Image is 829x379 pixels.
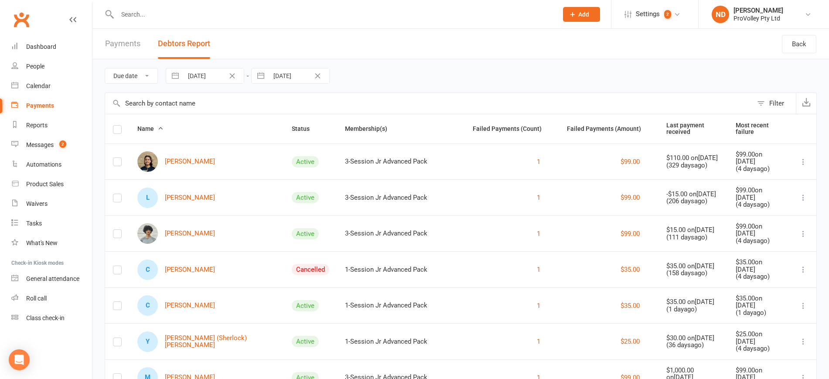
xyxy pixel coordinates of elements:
div: $99.00 on [DATE] [736,223,782,237]
div: ( 1 day ago) [666,306,720,313]
div: ( 4 days ago) [736,165,782,173]
div: $15.00 on [DATE] [666,226,720,234]
div: General attendance [26,275,79,282]
span: Failed Payments (Amount) [567,125,651,132]
img: Lucas Barr [137,223,158,244]
div: Active [292,228,319,239]
div: Filter [769,98,784,109]
input: Search... [115,8,552,20]
div: Automations [26,161,61,168]
div: ( 4 days ago) [736,201,782,208]
button: 1 [537,264,540,275]
div: 1-Session Jr Advanced Pack [345,338,457,345]
div: Dashboard [26,43,56,50]
div: $35.00 on [DATE] [736,295,782,309]
div: 1-Session Jr Advanced Pack [345,266,457,273]
img: Luciana Aguirre Castrillon [137,151,158,172]
a: L[PERSON_NAME] [137,188,215,208]
div: Tasks [26,220,42,227]
a: Automations [11,155,92,174]
span: 2 [664,10,671,19]
div: $99.00 on [DATE] [736,151,782,165]
div: Yui Lam (Sherlock) Chu [137,331,158,352]
span: Name [137,125,164,132]
th: Membership(s) [337,114,465,143]
div: What's New [26,239,58,246]
div: [PERSON_NAME] [733,7,783,14]
div: $35.00 on [DATE] [666,298,720,306]
div: $25.00 on [DATE] [736,331,782,345]
a: Tasks [11,214,92,233]
span: Status [292,125,319,132]
div: People [26,63,44,70]
a: Messages 2 [11,135,92,155]
div: $99.00 on [DATE] [736,187,782,201]
a: General attendance kiosk mode [11,269,92,289]
div: ( 36 days ago) [666,341,720,349]
div: Active [292,336,319,347]
div: Open Intercom Messenger [9,349,30,370]
a: Roll call [11,289,92,308]
a: Class kiosk mode [11,308,92,328]
div: 3-Session Jr Advanced Pack [345,230,457,237]
button: Clear Date [310,71,325,81]
a: Y[PERSON_NAME] (Sherlock) [PERSON_NAME] [137,331,276,352]
div: Calendar [26,82,51,89]
div: ( 4 days ago) [736,237,782,245]
a: Dashboard [11,37,92,57]
button: Add [563,7,600,22]
input: To [269,68,329,83]
div: Active [292,300,319,311]
span: Settings [636,4,660,24]
div: Waivers [26,200,48,207]
a: Product Sales [11,174,92,194]
span: Add [578,11,589,18]
button: Failed Payments (Count) [473,123,551,134]
div: Messages [26,141,54,148]
div: Roll call [26,295,47,302]
span: 2 [59,140,66,148]
button: $99.00 [621,192,640,203]
div: ProVolley Pty Ltd [733,14,783,22]
div: ( 206 days ago) [666,198,720,205]
a: Waivers [11,194,92,214]
div: 1-Session Jr Advanced Pack [345,302,457,309]
div: Active [292,192,319,203]
div: ( 158 days ago) [666,270,720,277]
button: $35.00 [621,264,640,275]
a: Payments [105,29,140,59]
div: 3-Session Jr Advanced Pack [345,194,457,201]
div: $35.00 on [DATE] [736,259,782,273]
a: C[PERSON_NAME] [137,295,215,316]
button: $99.00 [621,157,640,167]
div: Cancelled [292,264,329,275]
div: ( 4 days ago) [736,345,782,352]
div: Product Sales [26,181,64,188]
a: What's New [11,233,92,253]
a: Calendar [11,76,92,96]
a: Payments [11,96,92,116]
div: $30.00 on [DATE] [666,335,720,342]
button: Debtors Report [158,29,210,59]
div: -$15.00 on [DATE] [666,191,720,198]
div: ( 4 days ago) [736,273,782,280]
input: From [183,68,244,83]
button: 1 [537,336,540,347]
button: $99.00 [621,229,640,239]
a: People [11,57,92,76]
div: ( 1 day ago) [736,309,782,317]
a: Lucas Barr[PERSON_NAME] [137,223,215,244]
button: 1 [537,229,540,239]
div: Active [292,156,319,167]
button: Clear Date [225,71,240,81]
div: ND [712,6,729,23]
button: 1 [537,192,540,203]
button: Filter [753,93,796,114]
a: Reports [11,116,92,135]
div: ( 329 days ago) [666,162,720,169]
a: Back [782,35,816,53]
button: $25.00 [621,336,640,347]
a: C[PERSON_NAME] [137,259,215,280]
button: 1 [537,300,540,311]
span: Failed Payments (Count) [473,125,551,132]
